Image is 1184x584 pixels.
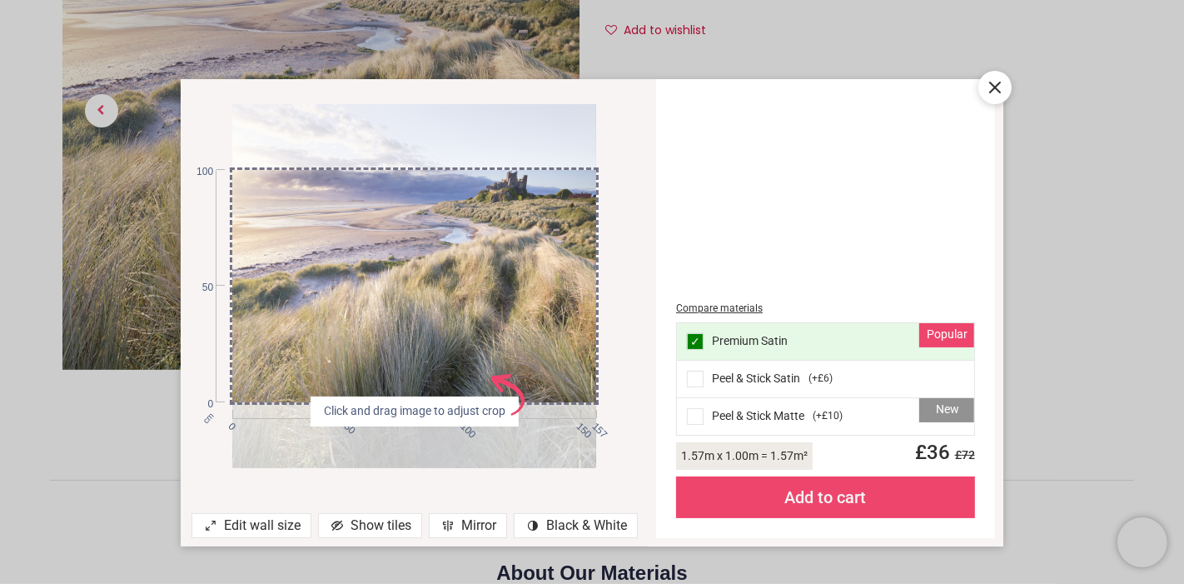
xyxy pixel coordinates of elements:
span: ( +£6 ) [808,372,833,386]
span: 0 [182,397,213,412]
div: Mirror [429,513,507,538]
div: Premium Satin [677,323,974,361]
span: 0 [225,420,236,431]
div: 1.57 m x 1.00 m = 1.57 m² [676,442,813,470]
div: Show tiles [318,513,422,538]
div: New [919,398,974,423]
div: Peel & Stick Matte [677,398,974,435]
iframe: Brevo live chat [1117,517,1167,567]
span: £ 72 [950,448,975,462]
span: 157 [589,420,599,431]
div: Edit wall size [192,513,311,538]
div: Peel & Stick Satin [677,361,974,398]
span: Click and drag image to adjust crop [317,403,512,420]
span: 50 [182,281,213,295]
div: Black & White [514,513,638,538]
span: £ 36 [905,441,975,464]
span: ✓ [690,336,700,347]
div: Add to cart [676,477,975,518]
span: 100 [182,165,213,179]
span: 100 [457,420,468,431]
span: cm [201,411,216,425]
span: 150 [573,420,584,431]
div: Popular [919,323,974,348]
span: 50 [341,420,351,431]
div: Compare materials [676,302,975,316]
span: ( +£10 ) [813,409,843,423]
